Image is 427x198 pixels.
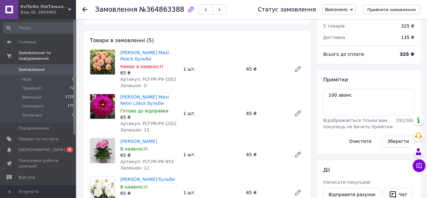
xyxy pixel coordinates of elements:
[362,5,421,14] button: Прийняти замовлення
[323,77,348,83] span: Примітки
[120,146,148,151] span: В наявності
[400,52,414,57] b: 325 ₴
[18,39,36,45] span: Головна
[244,109,289,118] div: 65 ₴
[120,159,174,164] span: Артикул: PLT-PR-P9-993
[292,63,304,75] a: Редагувати
[382,135,414,148] button: Зберегти
[325,7,348,12] span: Виконано
[90,138,115,163] img: Жоржина Dalina Maxi Salinas бульби
[65,94,74,100] span: 1728
[22,112,42,118] span: Оплачені
[292,107,304,120] a: Редагувати
[396,118,414,123] span: 291 / 300
[22,103,44,109] span: Скасовані
[323,35,345,40] span: Доставка
[3,22,75,34] input: Пошук
[67,103,74,109] span: 170
[18,147,65,153] span: [DEMOGRAPHIC_DATA]
[323,52,364,57] span: Всього до сплати
[120,177,175,182] a: [PERSON_NAME] бульби
[120,70,178,76] div: 65 ₴
[120,165,149,170] span: Залишок: 11
[244,150,289,159] div: 65 ₴
[244,65,289,73] div: 65 ₴
[22,86,42,91] span: Прийняті
[21,4,68,10] span: КviTanka (КвіТанька) рослини та супутні товари
[18,136,59,142] span: Товари та послуги
[22,94,42,100] span: Виконані
[120,184,148,189] span: В наявності
[90,37,154,43] span: Товари в замовленні (5)
[323,180,370,185] span: Написати покупцеві
[22,77,31,82] span: Нові
[401,23,414,29] div: 325 ₴
[181,150,244,159] div: 1 шт.
[323,167,330,173] span: Дії
[181,109,244,118] div: 1 шт.
[82,6,87,13] div: Повернутися назад
[90,94,115,119] img: Жоржина Dalina Maxi Neon Lilack бульби
[120,50,169,61] a: [PERSON_NAME] Maxi Peach бульби
[120,64,163,69] span: Немає в наявності
[120,94,169,106] a: [PERSON_NAME] Maxi Neon Lilack бульби
[18,67,45,73] span: Замовлення
[323,89,414,116] textarea: 100 аванс
[244,188,289,197] div: 65 ₴
[66,147,73,152] span: 4
[72,77,74,82] span: 0
[21,10,76,15] div: Ваш ID: 3993965
[413,159,425,172] button: Чат з покупцем
[397,30,418,44] div: 135 ₴
[120,139,157,144] a: [PERSON_NAME]
[258,6,316,13] div: Статус замовлення
[120,114,178,120] div: 65 ₴
[292,148,304,161] a: Редагувати
[323,118,392,129] span: Відображається тільки вам, покупець не бачить примітки
[120,83,147,88] span: Залишок: 0
[18,158,59,169] span: Показники роботи компанії
[120,108,168,113] span: Готово до відправки
[120,152,178,158] div: 65 ₴
[120,121,177,126] span: Артикул: PLT-PR-P9-1052
[367,7,416,12] span: Прийняти замовлення
[120,77,177,82] span: Артикул: PLT-PR-P9-1051
[181,188,244,197] div: 1 шт.
[18,175,35,180] span: Відгуки
[344,135,377,148] button: Очистити
[323,23,345,29] span: 5 товарів
[72,112,74,118] span: 0
[181,65,244,73] div: 1 шт.
[120,127,149,132] span: Залишок: 15
[18,50,76,61] span: Замовлення та повідомлення
[70,86,74,91] span: 72
[139,6,184,13] span: №364863388
[90,50,115,74] img: Жоржина Dalina Maxi Peach бульби
[95,6,137,13] span: Замовлення
[120,190,178,196] div: 65 ₴
[18,125,49,131] span: Повідомлення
